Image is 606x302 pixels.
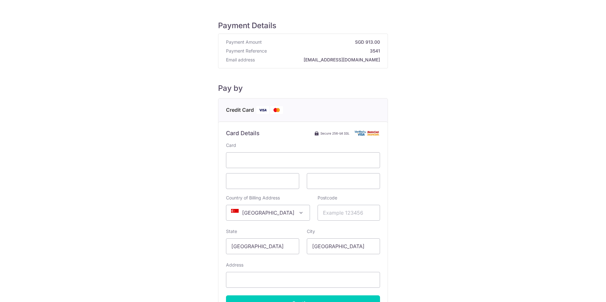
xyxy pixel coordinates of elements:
h6: Card Details [226,129,260,137]
span: Singapore [226,205,310,221]
strong: 3541 [269,48,380,54]
label: State [226,228,237,235]
span: Secure 256-bit SSL [320,131,350,136]
img: Visa [256,106,269,114]
h5: Payment Details [218,21,388,30]
img: Card secure [355,130,380,136]
img: Mastercard [270,106,283,114]
span: Credit Card [226,106,254,114]
span: Payment Reference [226,48,267,54]
iframe: Secure card number input frame [231,156,375,164]
strong: [EMAIL_ADDRESS][DOMAIN_NAME] [257,57,380,63]
h5: Pay by [218,84,388,93]
input: Example 123456 [318,205,380,221]
label: Address [226,262,243,268]
label: Country of Billing Address [226,195,280,201]
strong: SGD 913.00 [264,39,380,45]
label: Card [226,142,236,148]
iframe: Secure card security code input frame [312,177,375,185]
label: Postcode [318,195,337,201]
span: Payment Amount [226,39,262,45]
label: City [307,228,315,235]
span: Email address [226,57,255,63]
iframe: Secure card expiration date input frame [231,177,294,185]
span: Singapore [226,205,310,220]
